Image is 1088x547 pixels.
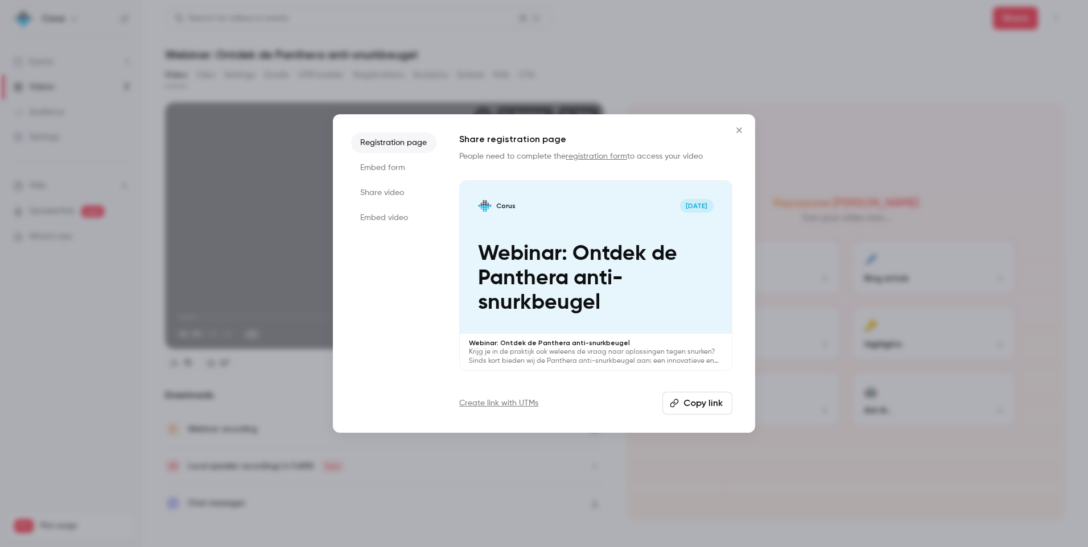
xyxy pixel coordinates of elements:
span: [DATE] [680,199,714,213]
button: Close [728,119,751,142]
a: registration form [566,152,627,160]
h1: Share registration page [459,132,732,146]
li: Embed video [351,208,436,228]
li: Registration page [351,132,436,153]
p: Krijg je in de praktijk ook weleens de vraag naar oplossingen tegen snurken? Sinds kort bieden wi... [469,347,723,366]
a: Webinar: Ontdek de Panthera anti-snurkbeugel Corus[DATE]Webinar: Ontdek de Panthera anti-snurkbeu... [459,180,732,371]
button: Copy link [662,392,732,415]
img: Webinar: Ontdek de Panthera anti-snurkbeugel [478,199,492,213]
p: Webinar: Ontdek de Panthera anti-snurkbeugel [478,242,714,316]
p: People need to complete the to access your video [459,151,732,162]
a: Create link with UTMs [459,397,538,409]
p: Corus [496,201,516,210]
li: Share video [351,183,436,203]
p: Webinar: Ontdek de Panthera anti-snurkbeugel [469,338,723,347]
li: Embed form [351,158,436,178]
